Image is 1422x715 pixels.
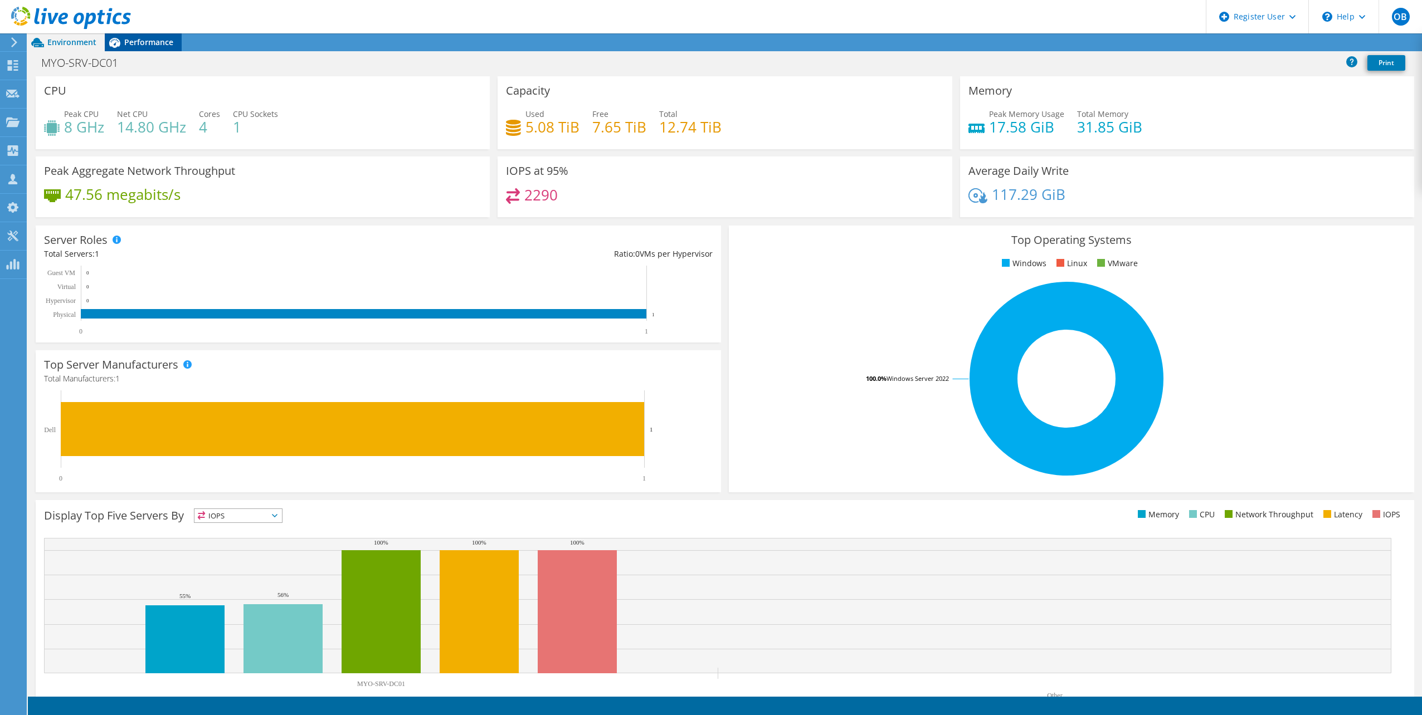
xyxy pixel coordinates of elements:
h4: 8 GHz [64,121,104,133]
h4: 1 [233,121,278,133]
text: 55% [179,592,191,599]
h4: 117.29 GiB [992,188,1065,200]
li: Memory [1135,508,1179,521]
h3: IOPS at 95% [506,165,568,177]
h3: Top Server Manufacturers [44,359,178,371]
span: IOPS [194,509,282,522]
span: Total Memory [1077,109,1128,119]
span: Total [659,109,678,119]
text: 1 [650,426,653,433]
span: Performance [124,37,173,47]
span: 1 [115,373,120,384]
h4: 17.58 GiB [989,121,1064,133]
h4: 47.56 megabits/s [65,188,181,200]
text: 1 [645,327,648,335]
h3: Capacity [506,85,550,97]
span: Peak CPU [64,109,99,119]
text: Other [1047,692,1062,699]
text: 0 [79,327,82,335]
span: Net CPU [117,109,148,119]
li: Linux [1054,257,1087,270]
h4: 2290 [524,189,558,201]
div: Total Servers: [44,248,378,260]
span: Cores [199,109,220,119]
span: Peak Memory Usage [989,109,1064,119]
span: OB [1392,8,1410,26]
text: Guest VM [47,269,75,277]
text: 0 [86,298,89,303]
h3: Average Daily Write [968,165,1069,177]
span: Free [592,109,608,119]
text: 100% [472,539,486,546]
li: VMware [1094,257,1138,270]
h4: 4 [199,121,220,133]
text: 1 [652,312,655,317]
text: 0 [59,474,62,482]
span: CPU Sockets [233,109,278,119]
text: Hypervisor [46,297,76,305]
li: IOPS [1370,508,1400,521]
h4: 14.80 GHz [117,121,186,133]
li: Network Throughput [1222,508,1313,521]
span: 0 [635,248,640,259]
text: Physical [53,311,76,319]
h4: 31.85 GiB [1077,121,1142,133]
text: 56% [277,591,289,598]
tspan: Windows Server 2022 [887,374,949,383]
li: CPU [1186,508,1215,521]
text: 1 [642,474,646,482]
h4: 5.08 TiB [525,121,579,133]
span: Environment [47,37,96,47]
svg: \n [1322,12,1332,22]
h4: Total Manufacturers: [44,373,713,385]
li: Latency [1321,508,1362,521]
text: 100% [570,539,585,546]
h3: Peak Aggregate Network Throughput [44,165,235,177]
h3: Memory [968,85,1012,97]
h1: MYO-SRV-DC01 [36,57,135,69]
a: Print [1367,55,1405,71]
text: Dell [44,426,56,434]
text: 0 [86,284,89,290]
tspan: 100.0% [866,374,887,383]
text: MYO-SRV-DC01 [357,680,405,688]
h3: Top Operating Systems [737,234,1406,246]
text: 100% [374,539,388,546]
li: Windows [999,257,1046,270]
h4: 7.65 TiB [592,121,646,133]
span: 1 [95,248,99,259]
h3: CPU [44,85,66,97]
div: Ratio: VMs per Hypervisor [378,248,713,260]
h3: Server Roles [44,234,108,246]
text: 0 [86,270,89,276]
text: Virtual [57,283,76,291]
h4: 12.74 TiB [659,121,722,133]
span: Used [525,109,544,119]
